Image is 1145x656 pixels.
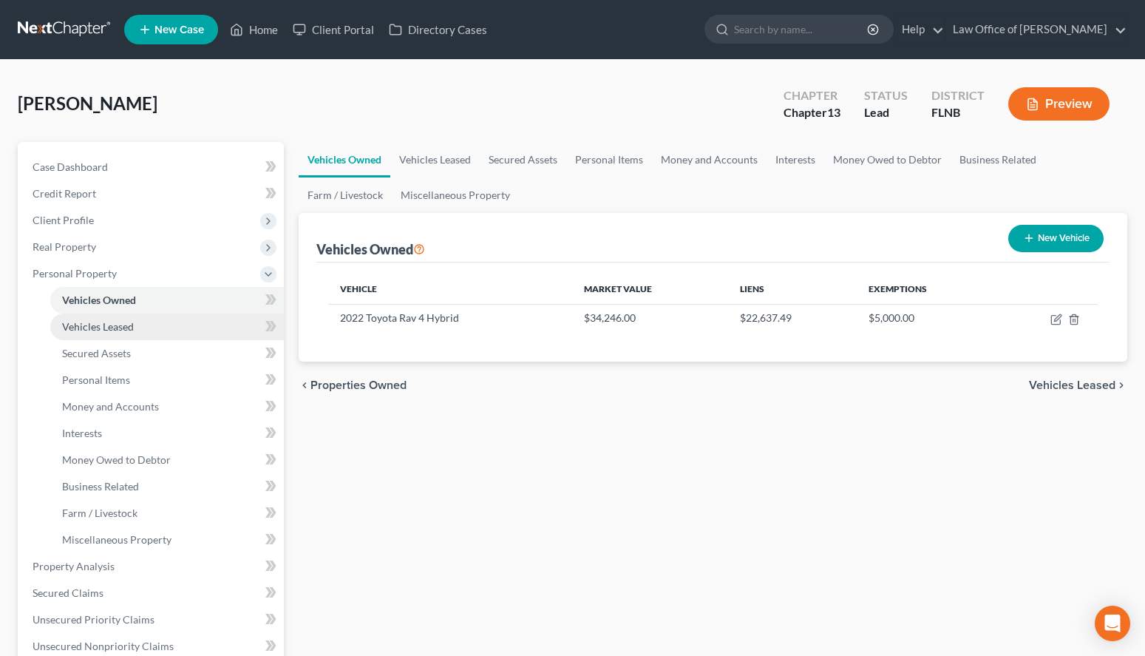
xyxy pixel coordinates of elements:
span: Personal Items [62,373,130,386]
a: Client Portal [285,16,381,43]
a: Interests [50,420,284,447]
a: Vehicles Leased [50,314,284,340]
button: New Vehicle [1008,225,1104,252]
a: Property Analysis [21,553,284,580]
th: Exemptions [857,274,996,304]
a: Vehicles Leased [390,142,480,177]
div: Lead [864,104,908,121]
td: 2022 Toyota Rav 4 Hybrid [328,304,571,332]
span: Personal Property [33,267,117,280]
div: Vehicles Owned [316,240,425,258]
a: Unsecured Priority Claims [21,606,284,633]
button: Preview [1008,87,1110,121]
span: Credit Report [33,187,96,200]
a: Personal Items [566,142,652,177]
span: Business Related [62,480,139,493]
div: FLNB [931,104,985,121]
span: Client Profile [33,214,94,226]
td: $5,000.00 [857,304,996,332]
input: Search by name... [734,16,869,43]
a: Miscellaneous Property [392,177,519,213]
a: Personal Items [50,367,284,393]
div: District [931,87,985,104]
a: Vehicles Owned [299,142,390,177]
a: Interests [767,142,824,177]
th: Liens [728,274,857,304]
span: Properties Owned [310,379,407,391]
span: Vehicles Leased [62,320,134,333]
a: Money and Accounts [50,393,284,420]
span: New Case [154,24,204,35]
a: Law Office of [PERSON_NAME] [945,16,1127,43]
span: [PERSON_NAME] [18,92,157,114]
button: chevron_left Properties Owned [299,379,407,391]
span: Secured Claims [33,586,103,599]
span: Secured Assets [62,347,131,359]
span: Farm / Livestock [62,507,137,519]
span: Real Property [33,240,96,253]
span: Miscellaneous Property [62,533,171,546]
a: Farm / Livestock [299,177,392,213]
span: Unsecured Priority Claims [33,613,154,626]
span: 13 [827,105,840,119]
a: Help [894,16,944,43]
a: Secured Claims [21,580,284,606]
a: Case Dashboard [21,154,284,180]
span: Vehicles Owned [62,294,136,306]
a: Secured Assets [480,142,566,177]
div: Chapter [784,87,840,104]
a: Money Owed to Debtor [824,142,951,177]
span: Vehicles Leased [1029,379,1115,391]
span: Money and Accounts [62,400,159,413]
a: Farm / Livestock [50,500,284,527]
span: Unsecured Nonpriority Claims [33,640,174,652]
a: Vehicles Owned [50,287,284,314]
th: Vehicle [328,274,571,304]
a: Credit Report [21,180,284,207]
div: Chapter [784,104,840,121]
a: Money Owed to Debtor [50,447,284,473]
div: Open Intercom Messenger [1095,606,1130,641]
span: Money Owed to Debtor [62,453,171,466]
i: chevron_left [299,379,310,391]
a: Money and Accounts [652,142,767,177]
a: Home [222,16,285,43]
td: $34,246.00 [572,304,729,332]
span: Interests [62,427,102,439]
i: chevron_right [1115,379,1127,391]
a: Business Related [951,142,1045,177]
button: Vehicles Leased chevron_right [1029,379,1127,391]
span: Case Dashboard [33,160,108,173]
div: Status [864,87,908,104]
th: Market Value [572,274,729,304]
a: Directory Cases [381,16,495,43]
td: $22,637.49 [728,304,857,332]
a: Business Related [50,473,284,500]
a: Secured Assets [50,340,284,367]
a: Miscellaneous Property [50,527,284,553]
span: Property Analysis [33,560,115,572]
